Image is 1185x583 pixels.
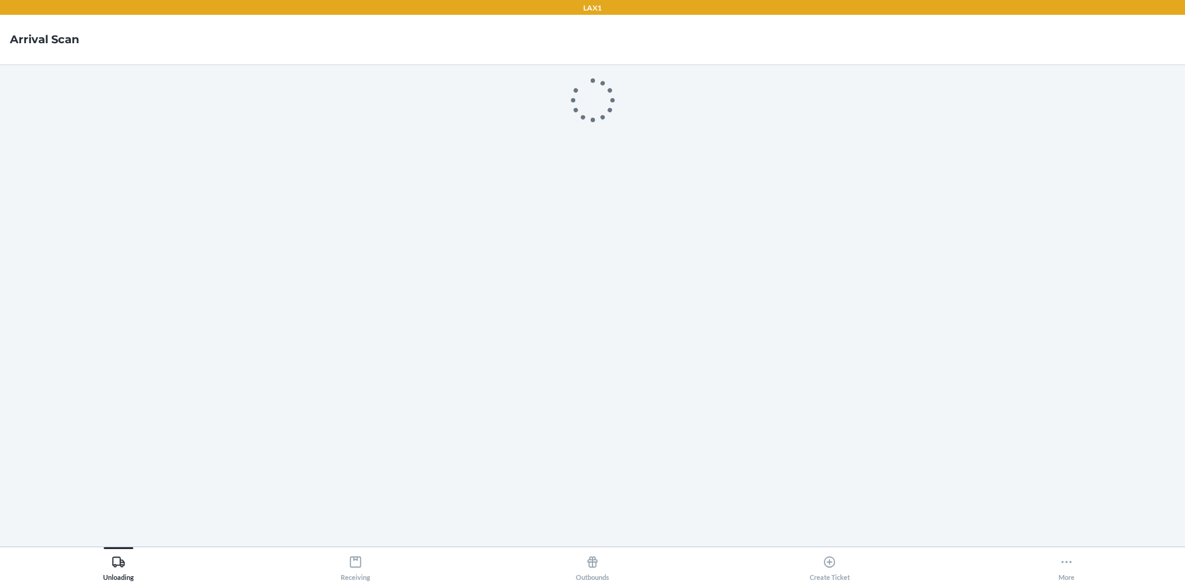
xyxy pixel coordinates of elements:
button: Receiving [237,547,474,581]
div: More [1058,550,1075,581]
button: Create Ticket [711,547,948,581]
h4: Arrival Scan [10,31,79,48]
div: Receiving [341,550,370,581]
p: LAX1 [583,2,602,14]
div: Create Ticket [810,550,850,581]
button: More [948,547,1185,581]
div: Outbounds [576,550,609,581]
button: Outbounds [474,547,711,581]
div: Unloading [103,550,134,581]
